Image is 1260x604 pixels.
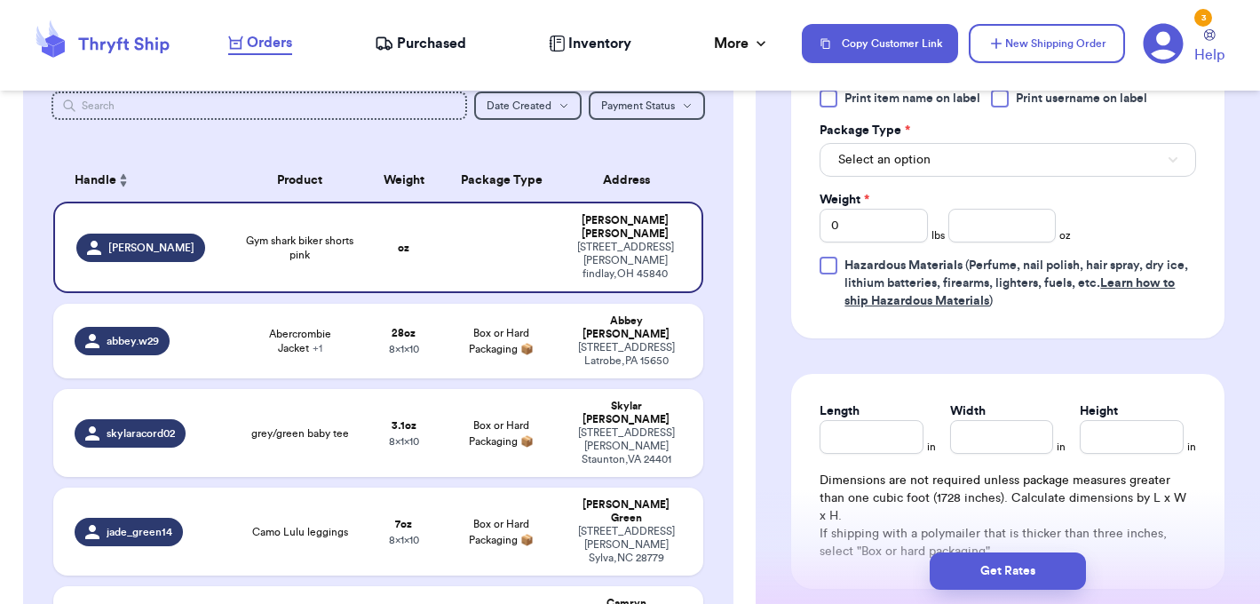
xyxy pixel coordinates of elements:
[571,400,682,426] div: Skylar [PERSON_NAME]
[1143,23,1184,64] a: 3
[950,402,986,420] label: Width
[820,472,1196,560] div: Dimensions are not required unless package measures greater than one cubic foot (1728 inches). Ca...
[469,420,534,447] span: Box or Hard Packaging 📦
[571,498,682,525] div: [PERSON_NAME] Green
[931,228,945,242] span: lbs
[107,426,175,441] span: skylaracord02
[571,525,682,565] div: [STREET_ADDRESS][PERSON_NAME] Sylva , NC 28779
[474,91,582,120] button: Date Created
[469,328,534,354] span: Box or Hard Packaging 📦
[927,440,936,454] span: in
[1194,9,1212,27] div: 3
[571,426,682,466] div: [STREET_ADDRESS][PERSON_NAME] Staunton , VA 24401
[313,343,322,354] span: + 1
[820,191,869,209] label: Weight
[398,242,409,253] strong: oz
[571,214,680,241] div: [PERSON_NAME] [PERSON_NAME]
[714,33,770,54] div: More
[549,33,631,54] a: Inventory
[235,159,365,202] th: Product
[108,241,194,255] span: [PERSON_NAME]
[389,436,419,447] span: 8 x 1 x 10
[107,334,159,348] span: abbey.w29
[802,24,958,63] button: Copy Customer Link
[1059,228,1071,242] span: oz
[107,525,172,539] span: jade_green14
[116,170,131,191] button: Sort ascending
[1080,402,1118,420] label: Height
[395,519,412,529] strong: 7 oz
[844,259,1188,307] span: (Perfume, nail polish, hair spray, dry ice, lithium batteries, firearms, lighters, fuels, etc. )
[820,525,1196,560] p: If shipping with a polymailer that is thicker than three inches, select "Box or hard packaging".
[487,100,551,111] span: Date Created
[397,33,466,54] span: Purchased
[246,234,354,262] span: Gym shark biker shorts pink
[52,91,467,120] input: Search
[571,314,682,341] div: Abbey [PERSON_NAME]
[571,241,680,281] div: [STREET_ADDRESS][PERSON_NAME] findlay , OH 45840
[75,171,116,190] span: Handle
[228,32,292,55] a: Orders
[820,122,910,139] label: Package Type
[392,328,416,338] strong: 28 oz
[930,552,1086,590] button: Get Rates
[560,159,703,202] th: Address
[820,402,860,420] label: Length
[838,151,931,169] span: Select an option
[969,24,1125,63] button: New Shipping Order
[392,420,416,431] strong: 3.1 oz
[389,344,419,354] span: 8 x 1 x 10
[375,33,466,54] a: Purchased
[1194,29,1224,66] a: Help
[568,33,631,54] span: Inventory
[844,259,963,272] span: Hazardous Materials
[1057,440,1066,454] span: in
[365,159,443,202] th: Weight
[252,525,348,539] span: Camo Lulu leggings
[601,100,675,111] span: Payment Status
[571,341,682,368] div: [STREET_ADDRESS] Latrobe , PA 15650
[1194,44,1224,66] span: Help
[246,327,354,355] span: Abercrombie Jacket
[251,426,349,441] span: grey/green baby tee
[1187,440,1196,454] span: in
[844,90,980,107] span: Print item name on label
[1016,90,1147,107] span: Print username on label
[247,32,292,53] span: Orders
[443,159,560,202] th: Package Type
[469,519,534,545] span: Box or Hard Packaging 📦
[589,91,705,120] button: Payment Status
[389,535,419,545] span: 8 x 1 x 10
[820,143,1196,177] button: Select an option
